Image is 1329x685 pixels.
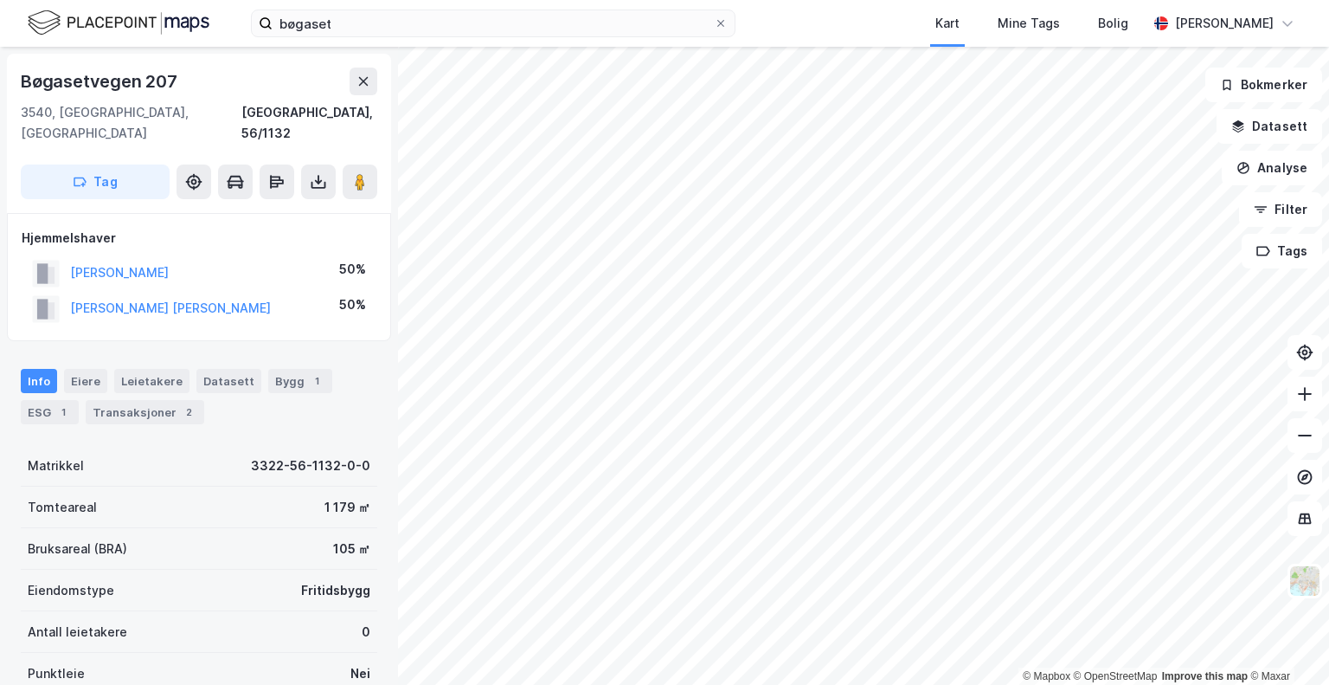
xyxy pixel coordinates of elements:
div: [GEOGRAPHIC_DATA], 56/1132 [241,102,377,144]
div: Info [21,369,57,393]
div: Nei [350,663,370,684]
div: 50% [339,294,366,315]
button: Tag [21,165,170,199]
div: Eiere [64,369,107,393]
div: 1 [55,404,72,421]
img: Z [1288,565,1321,598]
div: Hjemmelshaver [22,228,376,249]
div: Fritidsbygg [301,580,370,601]
div: Mine Tags [998,13,1060,34]
div: 3322-56-1132-0-0 [251,456,370,476]
div: Bolig [1098,13,1128,34]
div: Bruksareal (BRA) [28,539,127,559]
div: Punktleie [28,663,85,684]
div: Kontrollprogram for chat [1242,602,1329,685]
button: Analyse [1222,151,1322,185]
div: Matrikkel [28,456,84,476]
iframe: Chat Widget [1242,602,1329,685]
button: Bokmerker [1205,68,1322,102]
div: Tomteareal [28,497,97,518]
div: 1 [308,372,325,390]
div: Bygg [268,369,332,393]
a: Mapbox [1023,670,1070,682]
div: 50% [339,259,366,280]
div: Kart [935,13,960,34]
div: 2 [180,404,197,421]
div: 1 179 ㎡ [324,497,370,518]
button: Tags [1242,234,1322,268]
div: Bøgasetvegen 207 [21,68,181,95]
div: 0 [362,622,370,643]
button: Datasett [1217,109,1322,144]
img: logo.f888ab2527a4732fd821a326f86c7f29.svg [28,8,209,38]
div: 105 ㎡ [333,539,370,559]
div: ESG [21,400,79,424]
div: Eiendomstype [28,580,114,601]
div: Leietakere [114,369,189,393]
div: 3540, [GEOGRAPHIC_DATA], [GEOGRAPHIC_DATA] [21,102,241,144]
div: Transaksjoner [86,400,204,424]
div: [PERSON_NAME] [1175,13,1274,34]
button: Filter [1239,192,1322,227]
div: Antall leietakere [28,622,127,643]
a: OpenStreetMap [1074,670,1158,682]
input: Søk på adresse, matrikkel, gårdeiere, leietakere eller personer [273,10,714,36]
div: Datasett [196,369,261,393]
a: Improve this map [1162,670,1248,682]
